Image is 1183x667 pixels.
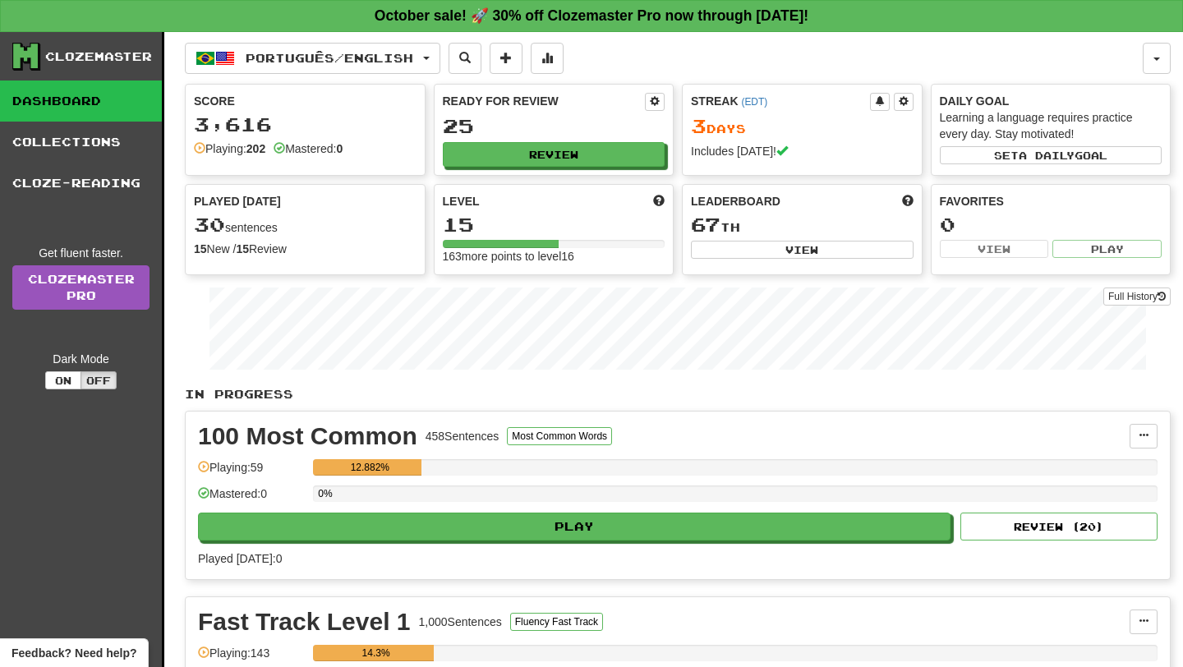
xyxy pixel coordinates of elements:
[198,485,305,513] div: Mastered: 0
[318,459,421,476] div: 12.882%
[691,193,780,209] span: Leaderboard
[426,428,499,444] div: 458 Sentences
[198,459,305,486] div: Playing: 59
[185,386,1171,402] p: In Progress
[940,214,1162,235] div: 0
[45,48,152,65] div: Clozemaster
[81,371,117,389] button: Off
[449,43,481,74] button: Search sentences
[490,43,522,74] button: Add sentence to collection
[443,193,480,209] span: Level
[375,7,808,24] strong: October sale! 🚀 30% off Clozemaster Pro now through [DATE]!
[12,645,136,661] span: Open feedback widget
[940,240,1049,258] button: View
[940,93,1162,109] div: Daily Goal
[691,214,914,236] div: th
[194,193,281,209] span: Played [DATE]
[531,43,564,74] button: More stats
[510,613,603,631] button: Fluency Fast Track
[960,513,1158,540] button: Review (20)
[443,214,665,235] div: 15
[194,241,417,257] div: New / Review
[691,143,914,159] div: Includes [DATE]!
[691,241,914,259] button: View
[194,213,225,236] span: 30
[194,214,417,236] div: sentences
[194,140,265,157] div: Playing:
[274,140,343,157] div: Mastered:
[691,213,720,236] span: 67
[185,43,440,74] button: Português/English
[1103,287,1171,306] button: Full History
[246,142,265,155] strong: 202
[236,242,249,255] strong: 15
[198,609,411,634] div: Fast Track Level 1
[741,96,767,108] a: (EDT)
[246,51,413,65] span: Português / English
[45,371,81,389] button: On
[691,93,870,109] div: Streak
[902,193,914,209] span: This week in points, UTC
[198,513,951,540] button: Play
[653,193,665,209] span: Score more points to level up
[443,93,646,109] div: Ready for Review
[12,265,150,310] a: ClozemasterPro
[1052,240,1162,258] button: Play
[443,248,665,264] div: 163 more points to level 16
[194,242,207,255] strong: 15
[940,193,1162,209] div: Favorites
[198,552,282,565] span: Played [DATE]: 0
[194,93,417,109] div: Score
[443,142,665,167] button: Review
[194,114,417,135] div: 3,616
[198,424,417,448] div: 100 Most Common
[940,146,1162,164] button: Seta dailygoal
[318,645,434,661] div: 14.3%
[12,245,150,261] div: Get fluent faster.
[12,351,150,367] div: Dark Mode
[443,116,665,136] div: 25
[1019,149,1075,161] span: a daily
[507,427,612,445] button: Most Common Words
[691,116,914,137] div: Day s
[940,109,1162,142] div: Learning a language requires practice every day. Stay motivated!
[691,114,707,137] span: 3
[336,142,343,155] strong: 0
[419,614,502,630] div: 1,000 Sentences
